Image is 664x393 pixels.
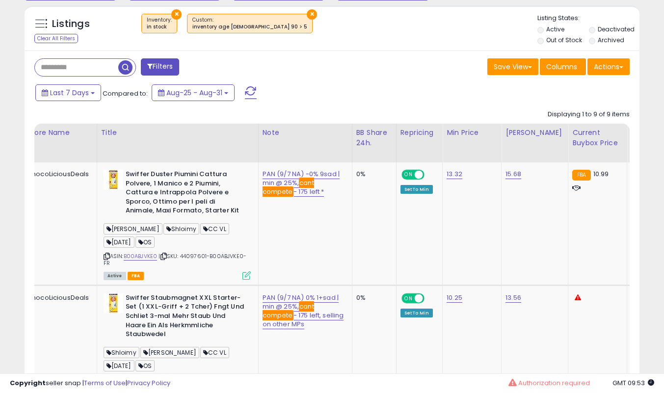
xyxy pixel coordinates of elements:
[126,170,245,218] b: Swiffer Duster Piumini Cattura Polvere, 1 Manico e 2 Piumini, Cattura e Intrappola Polvere e Spor...
[140,347,199,358] span: [PERSON_NAME]
[356,128,392,148] div: BB Share 24h.
[505,169,521,179] a: 15.68
[104,360,134,371] span: [DATE]
[263,178,314,197] em: cant compete
[27,128,93,138] div: Store Name
[27,170,89,187] div: ChocoLiciousDeals IT
[400,309,433,317] div: Set To Min
[200,347,229,358] span: CC VL
[598,36,624,44] label: Archived
[400,185,433,194] div: Set To Min
[487,58,538,75] button: Save View
[10,378,46,388] strong: Copyright
[505,128,564,138] div: [PERSON_NAME]
[402,294,415,302] span: ON
[104,293,123,313] img: 41C5KGg+tOL._SL40_.jpg
[356,170,389,179] div: 0%
[598,25,635,33] label: Deactivated
[263,169,340,197] a: PAN (9/7 NA) -0% 9sad | min @ 25%,cant compete- 175 left *
[35,84,101,101] button: Last 7 Days
[546,36,582,44] label: Out of Stock
[447,169,462,179] a: 13.32
[103,89,148,98] span: Compared to:
[147,24,172,30] div: in stock
[548,110,630,119] div: Displaying 1 to 9 of 9 items
[52,17,90,31] h5: Listings
[141,58,179,76] button: Filters
[572,170,590,181] small: FBA
[50,88,89,98] span: Last 7 Days
[34,34,78,43] div: Clear All Filters
[104,347,139,358] span: Shloimy
[104,223,162,235] span: [PERSON_NAME]
[505,293,521,303] a: 13.56
[200,223,229,235] span: CC VL
[163,223,199,235] span: Shloimy
[546,62,577,72] span: Columns
[104,272,126,280] span: All listings currently available for purchase on Amazon
[263,128,348,138] div: Note
[447,128,497,138] div: Min Price
[307,9,317,20] button: ×
[152,84,235,101] button: Aug-25 - Aug-31
[572,128,623,148] div: Current Buybox Price
[166,88,222,98] span: Aug-25 - Aug-31
[135,236,155,248] span: OS
[356,293,389,302] div: 0%
[537,14,639,23] p: Listing States:
[126,293,245,341] b: Swiffer Staubmagnet XXL Starter-Set (1 XXL-Griff + 2 Tcher) Fngt Und Schliet 3-mal Mehr Staub Und...
[192,24,307,30] div: inventory age [DEMOGRAPHIC_DATA] 90 > 5
[447,293,462,303] a: 10.25
[147,16,172,31] span: Inventory :
[135,360,155,371] span: OS
[10,379,170,388] div: seller snap | |
[101,128,254,138] div: Title
[124,252,158,261] a: B00ABJVKE0
[27,293,89,311] div: ChocoLiciousDeals DE
[104,170,251,279] div: ASIN:
[423,171,438,179] span: OFF
[127,378,170,388] a: Privacy Policy
[171,9,182,20] button: ×
[400,128,439,138] div: Repricing
[263,293,344,330] a: PAN (9/7 NA) 0% 1+sad | min @ 25%,cant compete- 175 left, selling on other MPs
[402,171,415,179] span: ON
[546,25,564,33] label: Active
[192,16,307,31] span: Custom:
[587,58,630,75] button: Actions
[612,378,654,388] span: 2025-09-8 09:53 GMT
[593,169,609,179] span: 10.99
[263,301,314,320] em: cant compete
[104,236,134,248] span: [DATE]
[423,294,438,302] span: OFF
[104,252,247,267] span: | SKU: 44097601-B00ABJVKE0-FR
[540,58,586,75] button: Columns
[84,378,126,388] a: Terms of Use
[104,170,123,189] img: 41sesXn+X1L._SL40_.jpg
[128,272,144,280] span: FBA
